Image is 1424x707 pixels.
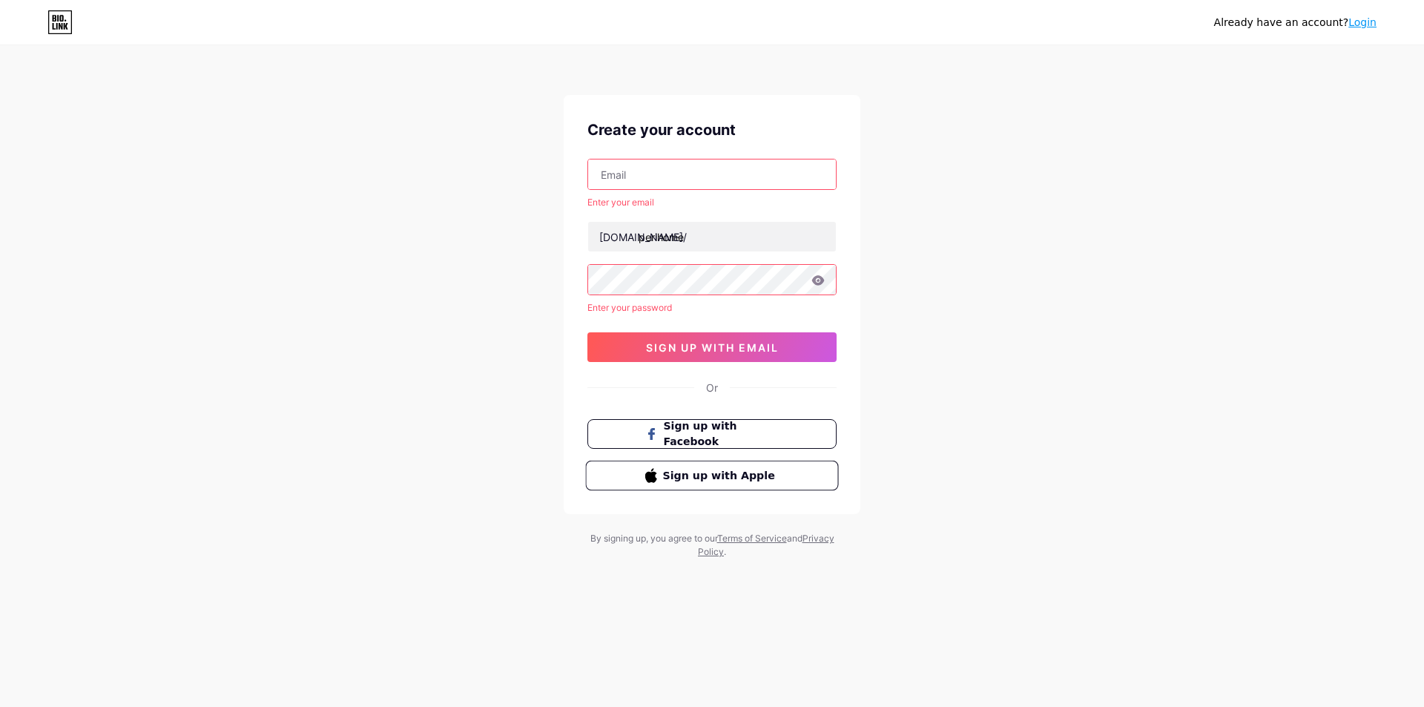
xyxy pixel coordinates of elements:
[587,301,837,315] div: Enter your password
[588,160,836,189] input: Email
[717,533,787,544] a: Terms of Service
[585,461,838,491] button: Sign up with Apple
[587,332,837,362] button: sign up with email
[588,222,836,251] input: username
[599,229,687,245] div: [DOMAIN_NAME]/
[664,418,779,450] span: Sign up with Facebook
[587,119,837,141] div: Create your account
[1348,16,1377,28] a: Login
[587,196,837,209] div: Enter your email
[586,532,838,559] div: By signing up, you agree to our and .
[1214,15,1377,30] div: Already have an account?
[706,380,718,395] div: Or
[587,419,837,449] button: Sign up with Facebook
[587,461,837,490] a: Sign up with Apple
[646,341,779,354] span: sign up with email
[663,467,779,483] span: Sign up with Apple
